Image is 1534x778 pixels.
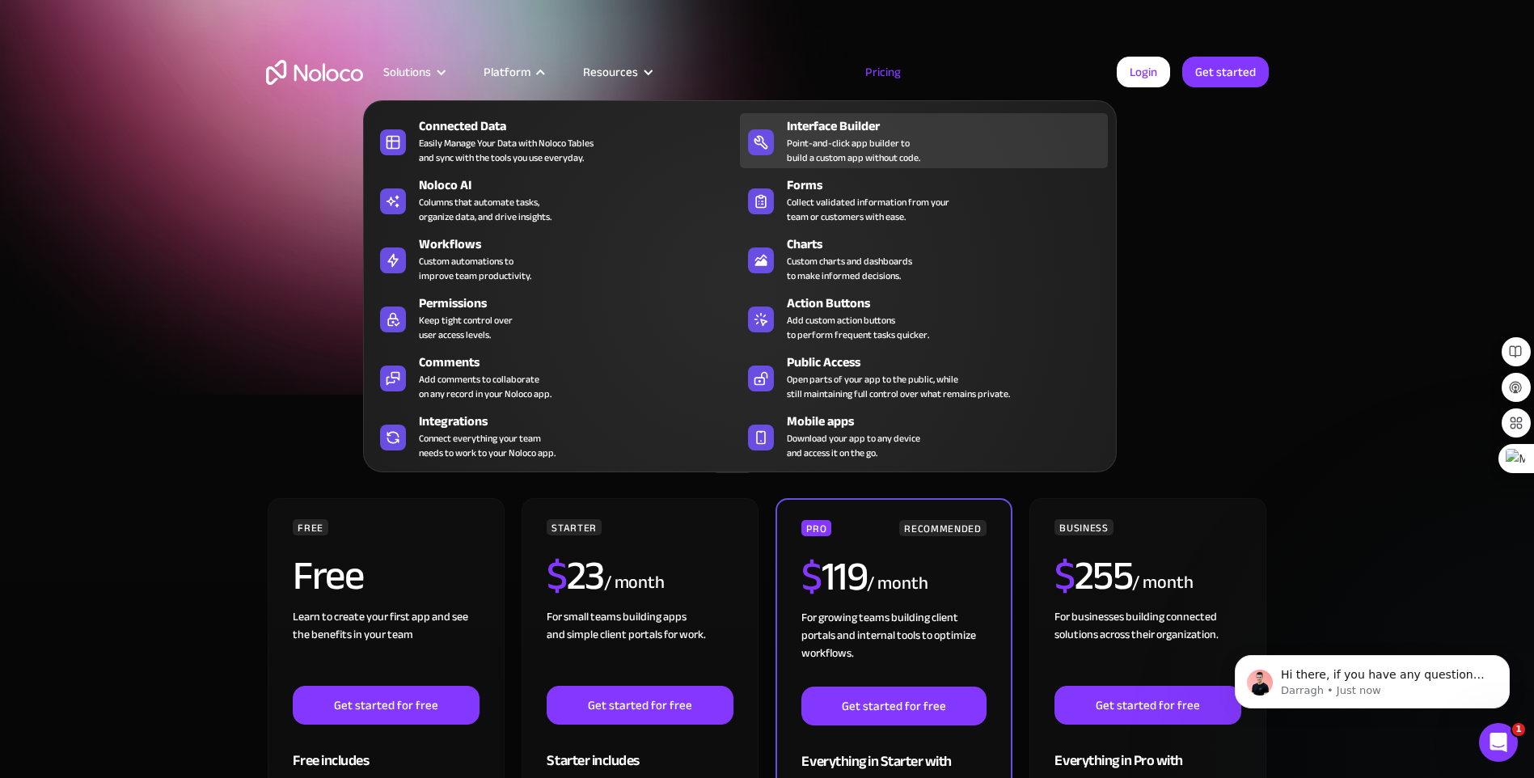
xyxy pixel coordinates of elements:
[1054,519,1113,535] div: BUSINESS
[372,290,740,345] a: PermissionsKeep tight control overuser access levels.
[1512,723,1525,736] span: 1
[801,520,831,536] div: PRO
[583,61,638,82] div: Resources
[801,687,986,725] a: Get started for free
[363,61,463,82] div: Solutions
[845,61,921,82] a: Pricing
[801,725,986,778] div: Everything in Starter with
[787,116,1115,136] div: Interface Builder
[787,195,949,224] div: Collect validated information from your team or customers with ease.
[419,116,747,136] div: Connected Data
[419,313,513,342] div: Keep tight control over user access levels.
[419,412,747,431] div: Integrations
[1054,725,1240,777] div: Everything in Pro with
[1479,723,1518,762] iframe: Intercom live chat
[787,175,1115,195] div: Forms
[419,353,747,372] div: Comments
[293,556,363,596] h2: Free
[419,136,594,165] div: Easily Manage Your Data with Noloco Tables and sync with the tools you use everyday.
[1054,538,1075,614] span: $
[787,412,1115,431] div: Mobile apps
[372,231,740,286] a: WorkflowsCustom automations toimprove team productivity.
[867,571,928,597] div: / month
[419,195,551,224] div: Columns that automate tasks, organize data, and drive insights.
[419,294,747,313] div: Permissions
[787,254,912,283] div: Custom charts and dashboards to make informed decisions.
[463,61,563,82] div: Platform
[740,408,1108,463] a: Mobile appsDownload your app to any deviceand access it on the go.
[787,431,920,460] span: Download your app to any device and access it on the go.
[372,113,740,168] a: Connected DataEasily Manage Your Data with Noloco Tablesand sync with the tools you use everyday.
[419,372,551,401] div: Add comments to collaborate on any record in your Noloco app.
[1054,556,1132,596] h2: 255
[383,61,431,82] div: Solutions
[363,78,1117,472] nav: Platform
[547,686,733,725] a: Get started for free
[547,556,604,596] h2: 23
[787,136,920,165] div: Point-and-click app builder to build a custom app without code.
[787,294,1115,313] div: Action Buttons
[757,450,825,475] div: Yearly
[372,408,740,463] a: IntegrationsConnect everything your teamneeds to work to your Noloco app.
[787,313,929,342] div: Add custom action buttons to perform frequent tasks quicker.
[1054,686,1240,725] a: Get started for free
[372,172,740,227] a: Noloco AIColumns that automate tasks,organize data, and drive insights.
[484,61,530,82] div: Platform
[293,725,479,777] div: Free includes
[419,175,747,195] div: Noloco AI
[899,520,986,536] div: RECOMMENDED
[740,113,1108,168] a: Interface BuilderPoint-and-click app builder tobuild a custom app without code.
[740,349,1108,404] a: Public AccessOpen parts of your app to the public, whilestill maintaining full control over what ...
[547,608,733,686] div: For small teams building apps and simple client portals for work. ‍
[419,431,556,460] div: Connect everything your team needs to work to your Noloco app.
[628,450,709,475] div: Monthly
[1182,57,1269,87] a: Get started
[787,372,1010,401] div: Open parts of your app to the public, while still maintaining full control over what remains priv...
[419,235,747,254] div: Workflows
[547,519,601,535] div: STARTER
[563,61,670,82] div: Resources
[740,231,1108,286] a: ChartsCustom charts and dashboardsto make informed decisions.
[787,353,1115,372] div: Public Access
[1211,621,1534,734] iframe: Intercom notifications message
[293,608,479,686] div: Learn to create your first app and see the benefits in your team ‍
[787,235,1115,254] div: Charts
[604,570,665,596] div: / month
[740,172,1108,227] a: FormsCollect validated information from yourteam or customers with ease.
[372,349,740,404] a: CommentsAdd comments to collaborateon any record in your Noloco app.
[1132,570,1193,596] div: / month
[801,609,986,687] div: For growing teams building client portals and internal tools to optimize workflows.
[547,538,567,614] span: $
[293,519,328,535] div: FREE
[293,686,479,725] a: Get started for free
[801,539,822,615] span: $
[266,170,1269,218] h1: A plan for organizations of all sizes
[1117,57,1170,87] a: Login
[547,725,733,777] div: Starter includes
[740,290,1108,345] a: Action ButtonsAdd custom action buttonsto perform frequent tasks quicker.
[1054,608,1240,686] div: For businesses building connected solutions across their organization. ‍
[266,60,363,85] a: home
[801,556,867,597] h2: 119
[419,254,531,283] div: Custom automations to improve team productivity.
